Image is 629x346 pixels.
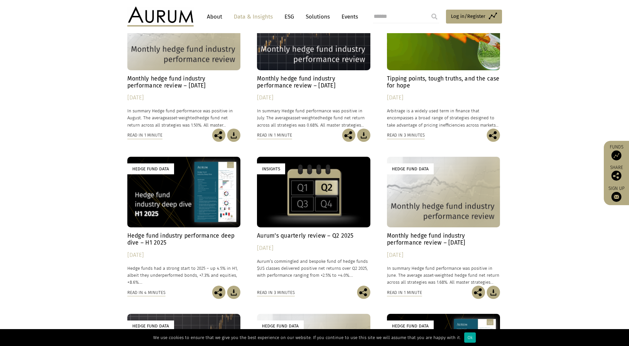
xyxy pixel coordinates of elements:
a: Events [338,11,358,23]
input: Submit [428,10,441,23]
p: In summary Hedge fund performance was positive in June. The average asset-weighted hedge fund net... [387,265,500,286]
div: Hedge Fund Data [127,320,174,331]
h4: Monthly hedge fund industry performance review – [DATE] [257,75,370,89]
h4: Hedge fund industry performance deep dive – H1 2025 [127,232,241,246]
p: In summary Hedge fund performance was positive in August. The average hedge fund net return acros... [127,107,241,128]
a: About [204,11,225,23]
h4: Aurum’s quarterly review – Q2 2025 [257,232,370,239]
img: Share this post [357,286,370,299]
span: asset-weighted [167,115,197,120]
a: ESG [281,11,297,23]
img: Share this post [212,129,225,142]
div: [DATE] [387,93,500,102]
img: Download Article [357,129,370,142]
a: Hedge Fund Data Monthly hedge fund industry performance review – [DATE] [DATE] In summary Hedge f... [387,157,500,286]
div: [DATE] [257,244,370,253]
span: Log in/Register [451,12,485,20]
div: Hedge Fund Data [387,320,434,331]
a: Insights Aurum’s quarterly review – Q2 2025 [DATE] Aurum’s commingled and bespoke fund of hedge f... [257,157,370,286]
img: Share this post [472,286,485,299]
div: Read in 1 minute [257,132,292,139]
a: Log in/Register [446,10,502,24]
div: Hedge Fund Data [387,163,434,174]
img: Share this post [342,129,355,142]
div: [DATE] [257,93,370,102]
img: Download Article [227,129,240,142]
div: Hedge Fund Data [257,320,304,331]
p: Hedge funds had a strong start to 2025 – up 4.5% in H1, albeit they underperformed bonds, +7.3% a... [127,265,241,286]
p: In summary Hedge fund performance was positive in July. The average hedge fund net return across ... [257,107,370,128]
div: Insights [257,163,285,174]
a: Solutions [302,11,333,23]
a: Sign up [607,186,626,202]
img: Share this post [212,286,225,299]
span: asset-weighted [290,115,320,120]
div: [DATE] [387,251,500,260]
img: Download Article [227,286,240,299]
img: Access Funds [611,150,621,160]
img: Sign up to our newsletter [611,192,621,202]
div: Hedge Fund Data [127,163,174,174]
div: Read in 3 minutes [257,289,295,296]
a: Funds [607,144,626,160]
h4: Monthly hedge fund industry performance review – [DATE] [127,75,241,89]
div: Read in 1 minute [387,289,422,296]
a: Data & Insights [230,11,276,23]
img: Share this post [487,129,500,142]
p: Arbitrage is a widely used term in finance that encompasses a broad range of strategies designed ... [387,107,500,128]
div: Read in 3 minutes [387,132,425,139]
h4: Tipping points, tough truths, and the case for hope [387,75,500,89]
div: [DATE] [127,251,241,260]
div: Read in 4 minutes [127,289,165,296]
div: Share [607,165,626,181]
img: Download Article [487,286,500,299]
img: Aurum [127,7,194,27]
a: Hedge Fund Data Hedge fund industry performance deep dive – H1 2025 [DATE] Hedge funds had a stro... [127,157,241,286]
img: Share this post [611,171,621,181]
h4: Monthly hedge fund industry performance review – [DATE] [387,232,500,246]
div: Ok [464,332,476,343]
div: Read in 1 minute [127,132,162,139]
div: [DATE] [127,93,241,102]
p: Aurum’s commingled and bespoke fund of hedge funds $US classes delivered positive net returns ove... [257,258,370,279]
